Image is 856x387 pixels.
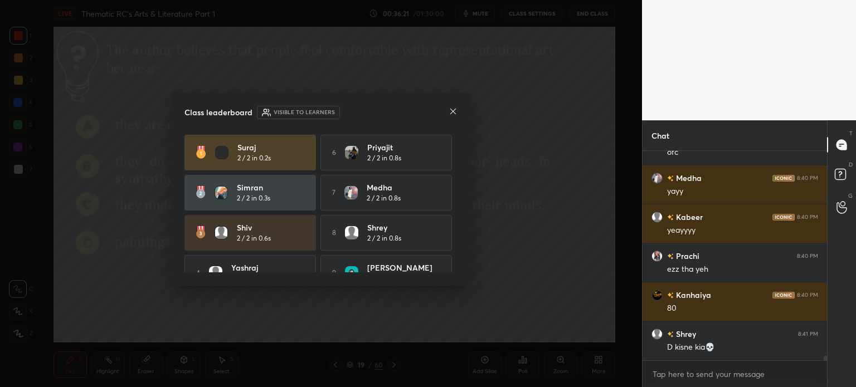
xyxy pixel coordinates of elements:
[797,175,818,182] div: 8:40 PM
[367,233,401,243] h5: 2 / 2 in 0.8s
[367,222,436,233] h4: Shrey
[196,226,206,239] img: rank-3.169bc593.svg
[367,193,401,203] h5: 2 / 2 in 0.8s
[215,146,228,159] img: 3
[667,225,818,236] div: yeayyyy
[237,233,271,243] h5: 2 / 2 in 0.6s
[667,147,818,158] div: ofc
[196,146,206,159] img: rank-1.ed6cb560.svg
[651,251,663,262] img: ccfb6cedce394ab38c413dac2608b524.jpg
[345,266,358,280] img: 028e7f3231fe4928b4a1fb5814c9100d.jpg
[215,226,228,239] img: default.png
[345,146,358,159] img: 588dce9ebe7f44aa816aa268b631addf.jpg
[274,108,335,116] h6: Visible to learners
[849,129,853,138] p: T
[651,329,663,340] img: default.png
[209,266,222,280] img: default.png
[667,331,674,337] img: no-rating-badge.077c3623.svg
[667,175,674,182] img: no-rating-badge.077c3623.svg
[798,331,818,337] div: 8:41 PM
[231,262,300,273] h4: Yashraj
[651,290,663,301] img: 5f6efce33ce04e05899833f2ba6c1d6d.35576391_3
[667,186,818,197] div: yayy
[667,292,674,298] img: no-rating-badge.077c3623.svg
[237,182,306,193] h4: Simran
[651,173,663,184] img: 3
[772,214,795,221] img: iconic-dark.1390631f.png
[674,172,702,184] h6: Medha
[667,303,818,314] div: 80
[772,292,795,298] img: iconic-dark.1390631f.png
[367,182,436,193] h4: Medha
[332,268,336,278] h5: 9
[332,148,336,158] h5: 6
[367,153,401,163] h5: 2 / 2 in 0.8s
[237,193,270,203] h5: 2 / 2 in 0.3s
[797,292,818,298] div: 8:40 PM
[332,188,335,198] h5: 7
[848,192,853,200] p: G
[332,228,336,238] h5: 8
[674,289,711,301] h6: Kanhaiya
[651,212,663,223] img: default.png
[215,186,228,199] img: b5bcefe968f84d119b664b05b8319cac.jpg
[345,226,358,239] img: default.png
[667,214,674,221] img: no-rating-badge.077c3623.svg
[667,253,674,259] img: no-rating-badge.077c3623.svg
[772,175,795,182] img: iconic-dark.1390631f.png
[674,211,703,223] h6: Kabeer
[344,186,358,199] img: 3
[196,186,206,199] img: rank-2.3a33aca6.svg
[237,141,307,153] h4: Suraj
[643,151,827,360] div: grid
[797,214,818,221] div: 8:40 PM
[196,268,200,278] h5: 4
[367,141,436,153] h4: Priyajit
[184,106,252,118] h4: Class leaderboard
[849,160,853,169] p: D
[667,342,818,353] div: D kisne kia💀
[797,253,818,259] div: 8:40 PM
[237,222,306,233] h4: Shiv
[643,121,678,150] p: Chat
[367,262,436,273] h4: [PERSON_NAME]
[674,250,699,262] h6: Prachi
[674,328,696,340] h6: Shrey
[237,153,271,163] h5: 2 / 2 in 0.2s
[667,264,818,275] div: ezz tha yeh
